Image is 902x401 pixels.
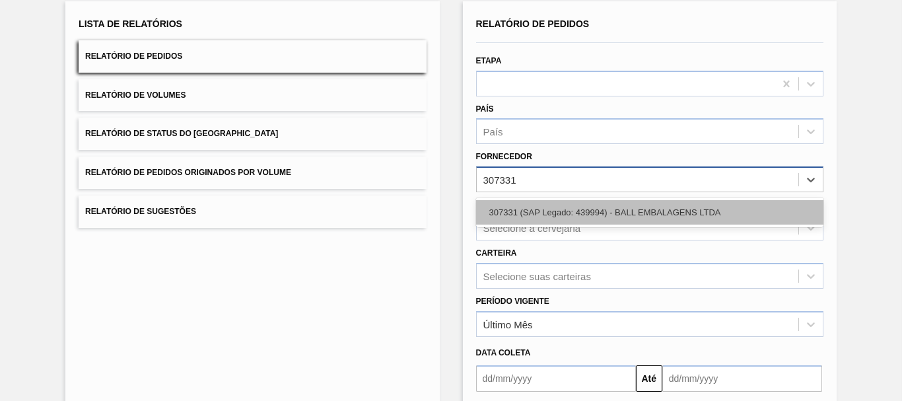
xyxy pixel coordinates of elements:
button: Relatório de Volumes [79,79,426,112]
input: dd/mm/yyyy [476,365,636,392]
div: País [483,126,503,137]
span: Relatório de Pedidos [476,18,590,29]
div: Último Mês [483,318,533,330]
div: Selecione suas carteiras [483,270,591,281]
div: Selecione a cervejaria [483,222,581,233]
input: dd/mm/yyyy [662,365,822,392]
span: Relatório de Status do [GEOGRAPHIC_DATA] [85,129,278,138]
label: Carteira [476,248,517,258]
label: Fornecedor [476,152,532,161]
label: Etapa [476,56,502,65]
span: Relatório de Pedidos [85,52,182,61]
span: Relatório de Sugestões [85,207,196,216]
label: Período Vigente [476,297,549,306]
span: Relatório de Volumes [85,91,186,100]
button: Relatório de Pedidos [79,40,426,73]
button: Até [636,365,662,392]
div: 307331 (SAP Legado: 439994) - BALL EMBALAGENS LTDA [476,200,823,225]
label: País [476,104,494,114]
span: Relatório de Pedidos Originados por Volume [85,168,291,177]
button: Relatório de Pedidos Originados por Volume [79,157,426,189]
span: Lista de Relatórios [79,18,182,29]
button: Relatório de Sugestões [79,196,426,228]
span: Data coleta [476,348,531,357]
button: Relatório de Status do [GEOGRAPHIC_DATA] [79,118,426,150]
